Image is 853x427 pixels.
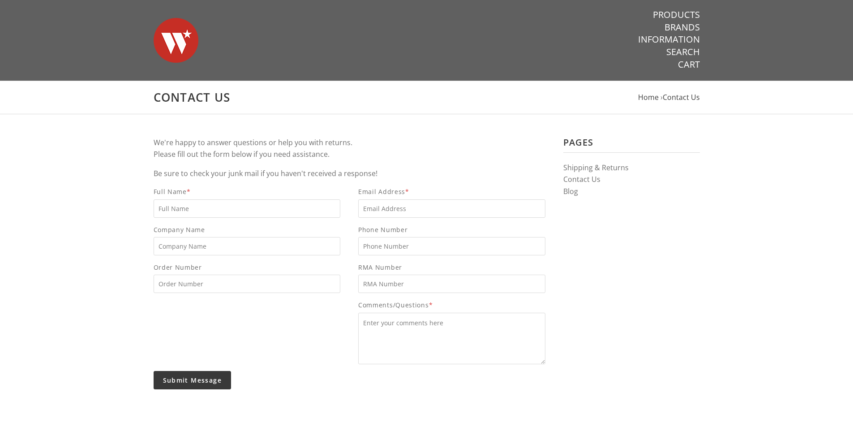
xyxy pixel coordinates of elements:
[145,300,281,335] iframe: reCAPTCHA
[154,199,341,218] input: Full Name*
[666,46,700,58] a: Search
[358,313,545,364] textarea: Comments/Questions*
[638,92,659,102] a: Home
[664,22,700,33] a: Brands
[154,371,231,389] input: Submit Message
[638,34,700,45] a: Information
[358,199,545,218] input: Email Address*
[563,137,700,153] h3: Pages
[154,9,198,72] img: Warsaw Wood Co.
[358,237,545,255] input: Phone Number
[563,163,629,173] a: Shipping & Returns
[154,224,341,235] span: Company Name
[653,9,700,21] a: Products
[358,275,545,293] input: RMA Number
[358,300,545,310] span: Comments/Questions
[563,174,600,184] a: Contact Us
[154,275,341,293] input: Order Number
[154,137,545,160] p: We're happy to answer questions or help you with returns. Please fill out the form below if you n...
[358,262,545,272] span: RMA Number
[154,262,341,272] span: Order Number
[358,224,545,235] span: Phone Number
[154,186,341,197] span: Full Name
[358,186,545,197] span: Email Address
[660,91,700,104] li: ›
[154,90,700,105] h1: Contact Us
[678,59,700,70] a: Cart
[154,168,545,180] p: Be sure to check your junk mail if you haven't received a response!
[154,237,341,255] input: Company Name
[663,92,700,102] a: Contact Us
[563,186,578,196] a: Blog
